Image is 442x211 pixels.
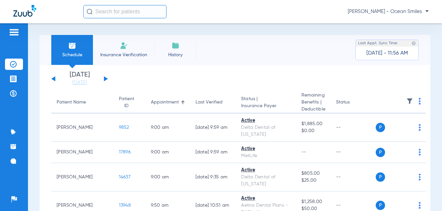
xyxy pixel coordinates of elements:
[241,174,291,188] div: Delta Dental of [US_STATE]
[57,99,108,106] div: Patient Name
[366,50,408,57] span: [DATE] - 11:56 AM
[120,42,128,50] img: Manual Insurance Verification
[119,150,131,154] span: 17896
[13,5,36,17] img: Zuub Logo
[119,203,131,208] span: 13948
[301,127,325,134] span: $0.00
[51,113,114,142] td: [PERSON_NAME]
[119,125,129,130] span: 9852
[301,106,325,113] span: Deductible
[196,99,222,106] div: Last Verified
[146,142,190,163] td: 9:00 AM
[56,52,88,58] span: Schedule
[301,150,306,154] span: --
[151,99,185,106] div: Appointment
[331,163,376,191] td: --
[190,113,236,142] td: [DATE] 9:59 AM
[376,201,385,210] span: P
[409,179,442,211] iframe: Chat Widget
[241,195,291,202] div: Active
[60,80,100,86] a: [DATE]
[419,124,421,131] img: group-dot-blue.svg
[60,72,100,86] li: [DATE]
[404,174,410,180] img: x.svg
[331,113,376,142] td: --
[241,117,291,124] div: Active
[146,163,190,191] td: 9:00 AM
[57,99,86,106] div: Patient Name
[236,92,296,113] th: Status |
[98,52,150,58] span: Insurance Verification
[348,8,429,15] span: [PERSON_NAME] - Ocean Smiles
[9,28,19,36] img: hamburger-icon
[358,40,398,47] span: Last Appt. Sync Time:
[241,167,291,174] div: Active
[406,98,413,105] img: filter.svg
[404,124,410,131] img: x.svg
[119,96,134,109] div: Patient ID
[301,170,325,177] span: $805.00
[376,172,385,182] span: P
[241,124,291,138] div: Delta Dental of [US_STATE]
[419,174,421,180] img: group-dot-blue.svg
[160,52,191,58] span: History
[419,149,421,155] img: group-dot-blue.svg
[68,42,76,50] img: Schedule
[331,142,376,163] td: --
[404,149,410,155] img: x.svg
[119,175,131,179] span: 14637
[241,145,291,152] div: Active
[87,9,93,15] img: Search Icon
[331,92,376,113] th: Status
[404,202,410,209] img: x.svg
[301,120,325,127] span: $1,885.00
[190,142,236,163] td: [DATE] 9:59 AM
[146,113,190,142] td: 9:00 AM
[411,41,416,46] img: last sync help info
[51,163,114,191] td: [PERSON_NAME]
[241,103,291,109] span: Insurance Payer
[301,177,325,184] span: $25.00
[51,142,114,163] td: [PERSON_NAME]
[301,198,325,205] span: $1,258.00
[151,99,179,106] div: Appointment
[296,92,331,113] th: Remaining Benefits |
[376,123,385,132] span: P
[241,152,291,159] div: MetLife
[119,96,140,109] div: Patient ID
[172,42,180,50] img: History
[419,98,421,105] img: group-dot-blue.svg
[196,99,231,106] div: Last Verified
[376,148,385,157] span: P
[190,163,236,191] td: [DATE] 9:35 AM
[83,5,167,18] input: Search for patients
